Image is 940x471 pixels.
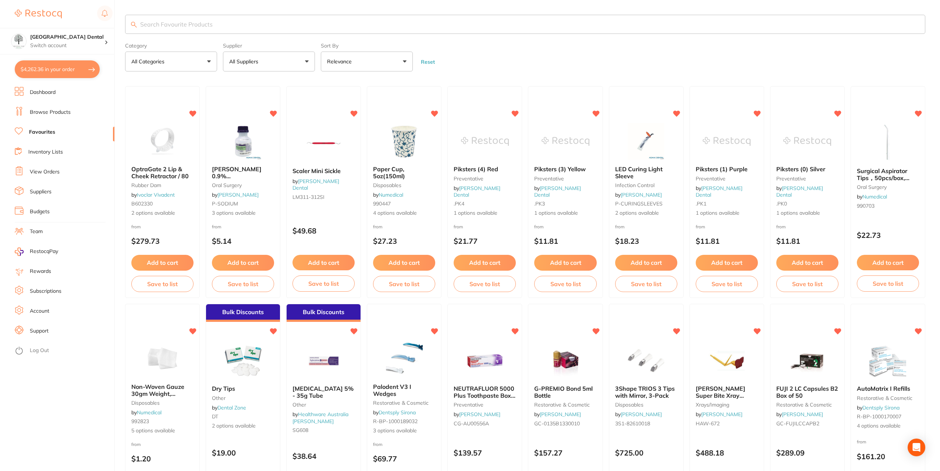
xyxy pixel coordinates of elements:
img: Scaler Mini Sickle [300,125,348,162]
p: $19.00 [212,449,274,457]
span: 3Shape TRIOS 3 Tips with Mirror, 3-Pack [615,385,675,399]
small: preventative [696,176,758,182]
span: Palodent V3 I Wedges [373,383,411,397]
span: AutoMatrix I Refills [857,385,910,392]
span: 990703 [857,203,875,209]
span: B602330 [131,200,153,207]
span: by [292,178,339,191]
span: LED Curing Light Sleeve [615,165,663,179]
img: Dry Tips [219,342,267,379]
span: from [373,442,383,447]
a: Browse Products [30,109,71,116]
button: Add to cart [212,255,274,270]
button: Add to cart [857,255,919,270]
p: $279.73 [131,237,194,245]
b: Piksters (1) Purple [696,166,758,172]
b: 3Shape TRIOS 3 Tips with Mirror, 3-Pack [615,385,677,399]
a: [PERSON_NAME] Dental [292,178,339,191]
button: Add to cart [454,255,516,270]
a: RestocqPay [15,247,58,256]
span: NEUTRAFLUOR 5000 Plus Toothpaste Box 12 x 56g Tubes [454,385,515,406]
span: by [454,185,500,198]
b: Dry Tips [212,385,274,392]
span: by [857,193,887,200]
img: FUJI 2 LC Capsules B2 Box of 50 [783,342,831,379]
b: Piksters (4) Red [454,166,516,172]
button: Reset [419,59,437,65]
b: HAWE Super Bite Xray Holders Posterior Pack of 8 [696,385,758,399]
span: by [373,409,416,416]
span: by [292,411,348,424]
span: by [373,191,403,198]
button: Save to list [131,276,194,292]
img: RestocqPay [15,247,24,256]
a: Rewards [30,268,51,275]
small: disposables [615,402,677,408]
small: disposables [373,182,435,188]
small: xrays/imaging [696,402,758,408]
button: Add to cart [615,255,677,270]
span: from [373,224,383,229]
span: [MEDICAL_DATA] 5% - 35g Tube [292,385,354,399]
span: from [131,224,141,229]
p: $488.18 [696,449,758,457]
span: 3S1-82610018 [615,420,650,427]
small: other [212,395,274,401]
button: $4,262.36 in your order [15,60,100,78]
span: [PERSON_NAME] 0.9% [MEDICAL_DATA] Saline Bottles [212,165,262,193]
b: Scaler Mini Sickle [292,168,355,174]
span: .PK4 [454,200,464,207]
span: by [696,411,742,418]
span: .PK1 [696,200,706,207]
a: Restocq Logo [15,6,62,22]
a: Favourites [29,129,55,136]
span: 2 options available [131,210,194,217]
button: Add to cart [131,255,194,270]
img: Non-Woven Gauze 30gm Weight, 200pcs/pack [139,341,187,377]
button: Save to list [696,276,758,292]
b: NEUTRAFLUOR 5000 Plus Toothpaste Box 12 x 56g Tubes [454,385,516,399]
a: Inventory Lists [28,148,63,156]
small: other [292,402,355,408]
span: FUJI 2 LC Capsules B2 Box of 50 [776,385,838,399]
span: LM311-312SI [292,194,324,200]
p: $11.81 [534,237,596,245]
span: from [131,442,141,447]
span: from [857,439,866,444]
span: 3 options available [212,210,274,217]
b: G-PREMIO Bond 5ml Bottle [534,385,596,399]
b: Paper Cup, 5oz(150ml) [373,166,435,179]
span: 990447 [373,200,391,207]
b: Piksters (0) Silver [776,166,838,172]
small: restorative & cosmetic [534,402,596,408]
img: Piksters (0) Silver [783,123,831,160]
small: infection control [615,182,677,188]
button: Save to list [615,276,677,292]
a: [PERSON_NAME] Dental [696,185,742,198]
p: $21.77 [454,237,516,245]
p: All Suppliers [229,58,261,65]
span: by [615,191,662,198]
span: 992823 [131,418,149,425]
a: Dentsply Sirona [862,404,900,411]
p: $725.00 [615,449,677,457]
b: Baxter 0.9% Sodium Chloride Saline Bottles [212,166,274,179]
button: Save to list [534,276,596,292]
a: Numedical [862,193,887,200]
span: from [615,224,625,229]
img: G-PREMIO Bond 5ml Bottle [542,342,589,379]
span: Piksters (4) Red [454,165,498,173]
img: 3Shape TRIOS 3 Tips with Mirror, 3-Pack [622,342,670,379]
span: 1 options available [534,210,596,217]
img: NEUTRAFLUOR 5000 Plus Toothpaste Box 12 x 56g Tubes [461,342,509,379]
b: LED Curing Light Sleeve [615,166,677,179]
p: $38.64 [292,452,355,460]
span: Non-Woven Gauze 30gm Weight, 200pcs/pack [131,383,184,404]
p: $27.23 [373,237,435,245]
b: AutoMatrix I Refills [857,385,919,392]
a: Budgets [30,208,50,215]
img: Piksters (1) Purple [703,123,751,160]
a: [PERSON_NAME] [459,411,500,418]
a: [PERSON_NAME] Dental [454,185,500,198]
img: Baxter 0.9% Sodium Chloride Saline Bottles [219,123,267,160]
